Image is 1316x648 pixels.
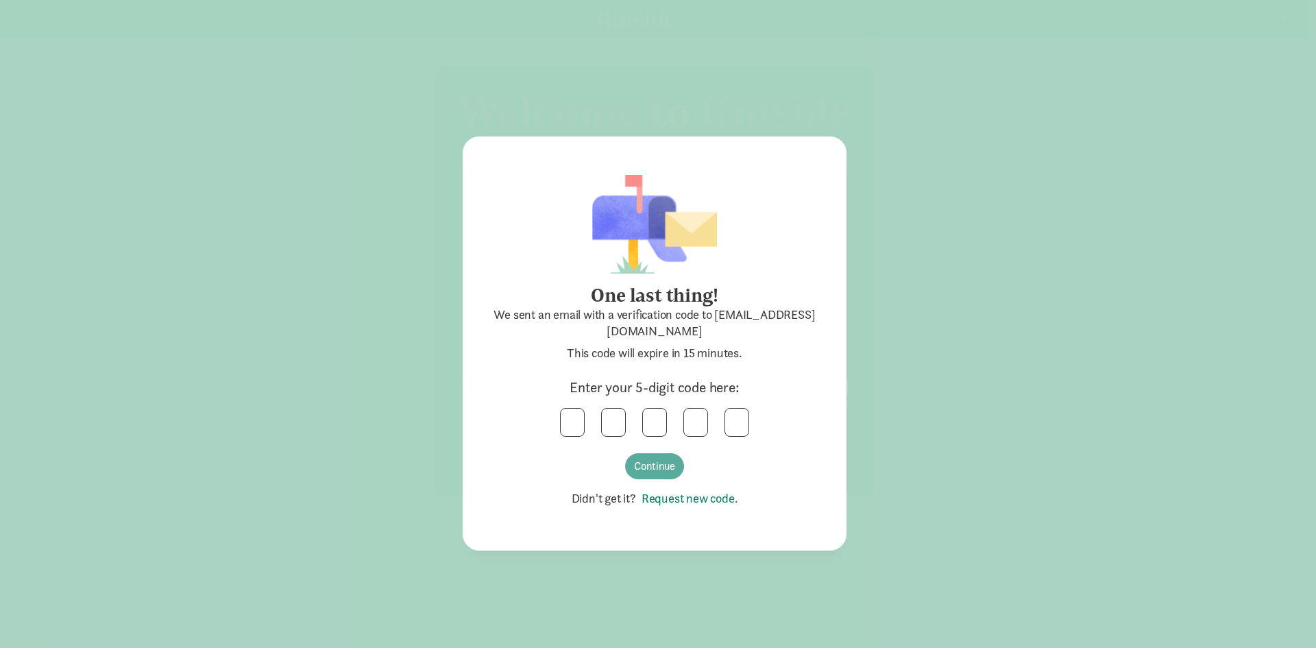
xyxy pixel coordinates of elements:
[490,378,819,397] div: Enter your 5-digit code here:
[490,345,819,361] p: This code will expire in 15 minutes.
[490,490,819,507] p: Didn't get it?
[636,490,738,506] a: Request new code.
[625,453,684,479] button: Continue
[490,307,819,339] p: We sent an email with a verification code to [EMAIL_ADDRESS][DOMAIN_NAME]
[490,285,819,307] div: One last thing!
